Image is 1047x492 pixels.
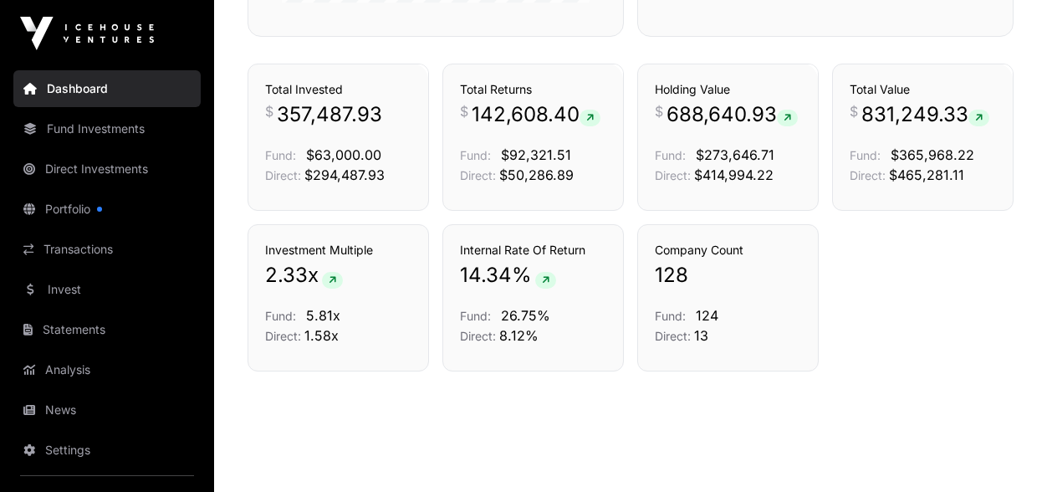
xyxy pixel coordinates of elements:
span: 1.58x [304,327,339,344]
span: x [308,262,319,289]
span: $ [265,101,273,121]
span: Fund: [460,148,491,162]
span: Direct: [460,168,496,182]
span: Fund: [265,148,296,162]
span: Direct: [655,329,691,343]
a: News [13,392,201,428]
a: Dashboard [13,70,201,107]
a: Analysis [13,351,201,388]
span: Fund: [265,309,296,323]
span: 124 [696,307,718,324]
span: $50,286.89 [499,167,574,183]
h3: Company Count [655,242,801,259]
h3: Internal Rate Of Return [460,242,606,259]
span: Direct: [460,329,496,343]
span: % [512,262,532,289]
a: Portfolio [13,191,201,228]
span: 8.12% [499,327,539,344]
h3: Total Returns [460,81,606,98]
span: Fund: [850,148,881,162]
span: 128 [655,262,688,289]
a: Direct Investments [13,151,201,187]
span: $273,646.71 [696,146,774,163]
span: Direct: [655,168,691,182]
span: $ [850,101,858,121]
span: Direct: [265,329,301,343]
a: Fund Investments [13,110,201,147]
h3: Total Value [850,81,996,98]
span: $294,487.93 [304,167,385,183]
a: Settings [13,432,201,469]
span: $ [655,101,663,121]
span: 14.34 [460,262,512,289]
span: Fund: [460,309,491,323]
span: Fund: [655,148,686,162]
a: Statements [13,311,201,348]
span: 688,640.93 [667,101,798,128]
h3: Total Invested [265,81,411,98]
span: 142,608.40 [472,101,600,128]
a: Invest [13,271,201,308]
span: 13 [694,327,708,344]
span: 357,487.93 [277,101,382,128]
h3: Investment Multiple [265,242,411,259]
span: $92,321.51 [501,146,571,163]
span: $ [460,101,468,121]
img: Icehouse Ventures Logo [20,17,154,50]
span: 5.81x [306,307,340,324]
span: 26.75% [501,307,550,324]
span: Fund: [655,309,686,323]
iframe: Chat Widget [963,412,1047,492]
span: 831,249.33 [861,101,989,128]
span: Direct: [850,168,886,182]
a: Transactions [13,231,201,268]
h3: Holding Value [655,81,801,98]
span: $465,281.11 [889,167,964,183]
span: $414,994.22 [694,167,774,183]
span: 2.33 [265,262,308,289]
span: Direct: [265,168,301,182]
span: $63,000.00 [306,146,381,163]
span: $365,968.22 [891,146,974,163]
